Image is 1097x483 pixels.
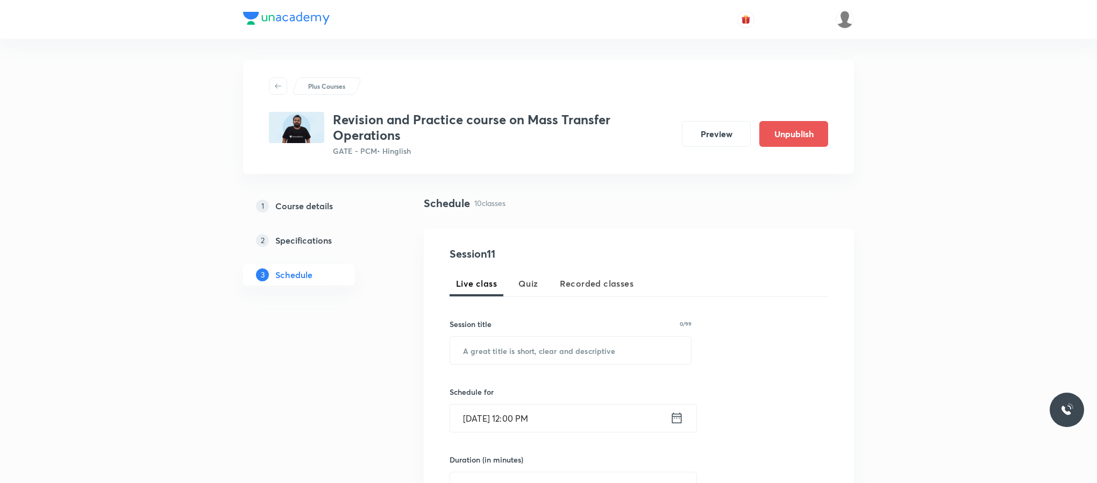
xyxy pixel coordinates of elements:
a: 2Specifications [243,230,389,251]
p: 1 [256,200,269,212]
h3: Revision and Practice course on Mass Transfer Operations [333,112,673,143]
img: avatar [741,15,751,24]
h6: Schedule for [450,386,692,397]
span: Quiz [518,277,538,290]
p: Plus Courses [308,81,345,91]
span: Recorded classes [560,277,633,290]
img: ttu [1060,403,1073,416]
a: 1Course details [243,195,389,217]
p: 2 [256,234,269,247]
p: 10 classes [474,197,505,209]
h4: Session 11 [450,246,646,262]
h5: Specifications [275,234,332,247]
p: 3 [256,268,269,281]
img: Rajalakshmi [836,10,854,29]
button: Preview [682,121,751,147]
p: 0/99 [680,321,692,326]
span: Live class [456,277,497,290]
h5: Course details [275,200,333,212]
img: Company Logo [243,12,330,25]
input: A great title is short, clear and descriptive [450,337,691,364]
p: GATE - PCM • Hinglish [333,145,673,157]
button: avatar [737,11,754,28]
h6: Duration (in minutes) [450,454,523,465]
a: Company Logo [243,12,330,27]
button: Unpublish [759,121,828,147]
h6: Session title [450,318,491,330]
h5: Schedule [275,268,312,281]
h4: Schedule [424,195,470,211]
img: D96B43F3-2DD0-4765-BA46-009B33886E58_plus.png [269,112,324,143]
